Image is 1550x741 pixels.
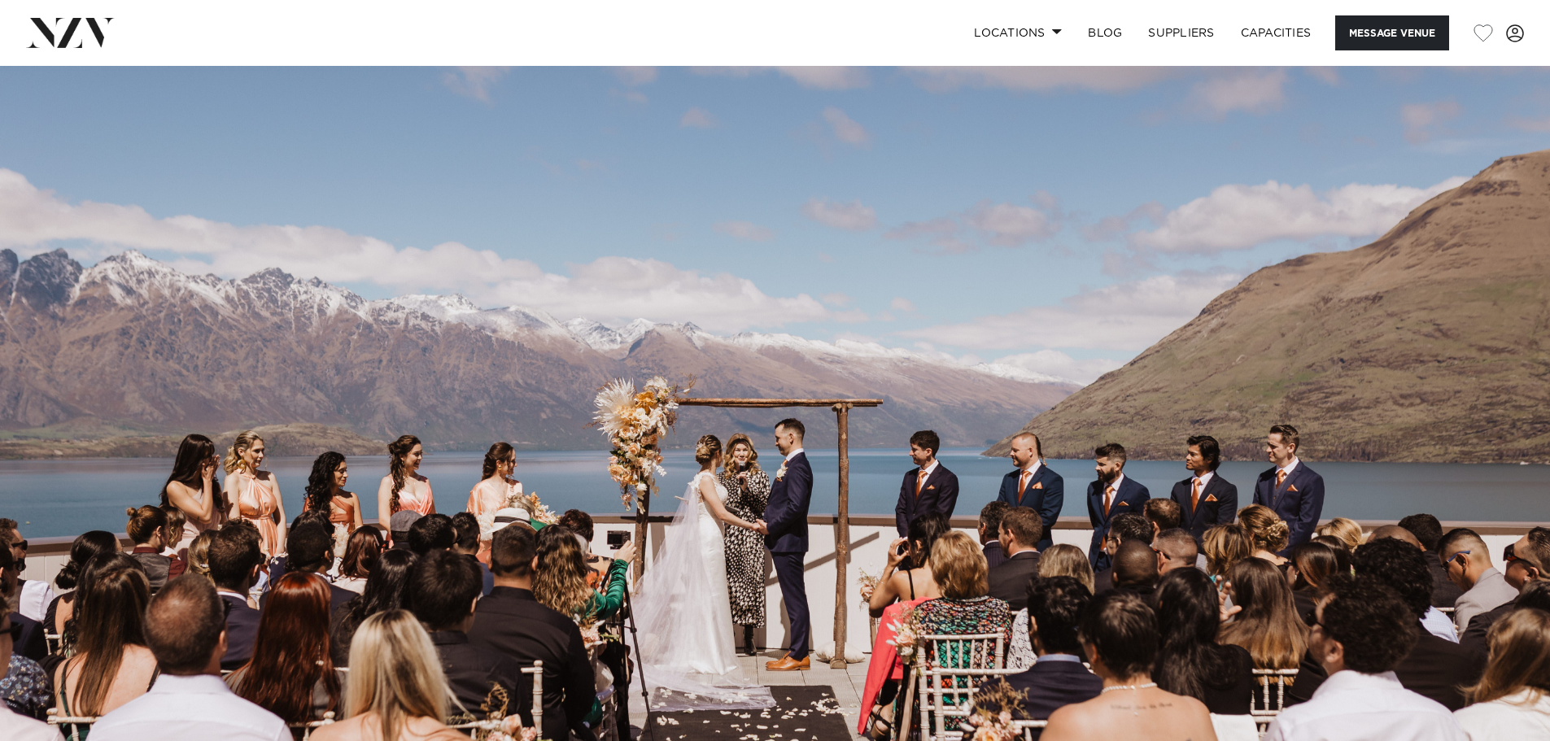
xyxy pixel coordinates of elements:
button: Message Venue [1335,15,1449,50]
a: Locations [961,15,1075,50]
img: nzv-logo.png [26,18,115,47]
a: Capacities [1228,15,1325,50]
a: SUPPLIERS [1135,15,1227,50]
a: BLOG [1075,15,1135,50]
